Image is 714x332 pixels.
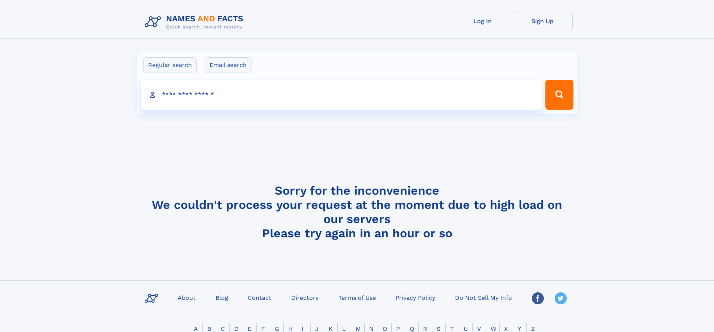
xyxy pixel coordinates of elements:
a: Directory [288,292,322,303]
a: Terms of Use [335,292,379,303]
a: Log In [453,12,513,30]
label: Regular search [143,57,197,73]
a: Privacy Policy [392,292,438,303]
a: Contact [245,292,274,303]
img: Logo Names and Facts [142,12,250,32]
a: Do Not Sell My Info [452,292,515,303]
button: Search Button [545,80,573,110]
img: Facebook [532,292,544,304]
a: Blog [213,292,231,303]
input: search input [141,80,542,110]
label: Email search [205,57,251,73]
img: Twitter [555,292,567,304]
a: Sign Up [513,12,573,30]
h4: Sorry for the inconvenience We couldn't process your request at the moment due to high load on ou... [142,183,573,240]
a: About [175,292,199,303]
